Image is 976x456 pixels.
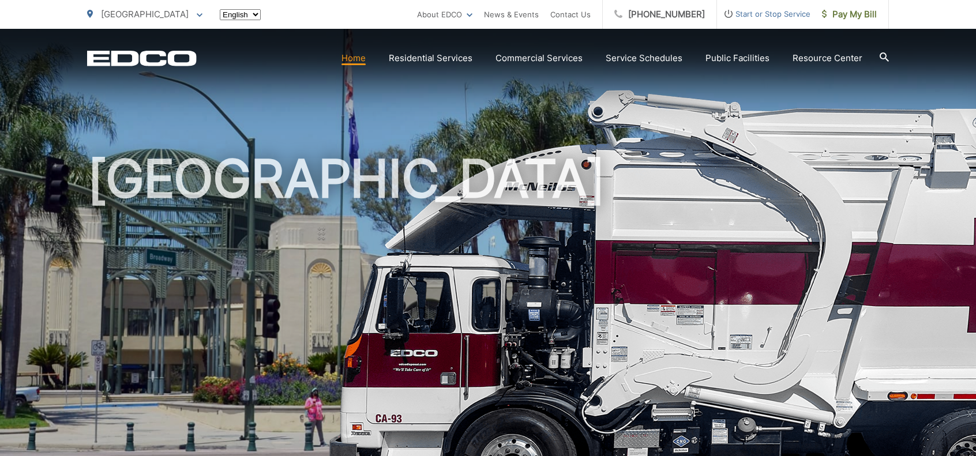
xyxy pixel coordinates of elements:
a: Commercial Services [495,51,583,65]
a: Contact Us [550,7,591,21]
a: Resource Center [793,51,862,65]
span: Pay My Bill [822,7,877,21]
a: Residential Services [389,51,472,65]
a: Service Schedules [606,51,682,65]
a: Public Facilities [705,51,769,65]
a: Home [341,51,366,65]
select: Select a language [220,9,261,20]
a: News & Events [484,7,539,21]
span: [GEOGRAPHIC_DATA] [101,9,189,20]
a: EDCD logo. Return to the homepage. [87,50,197,66]
a: About EDCO [417,7,472,21]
